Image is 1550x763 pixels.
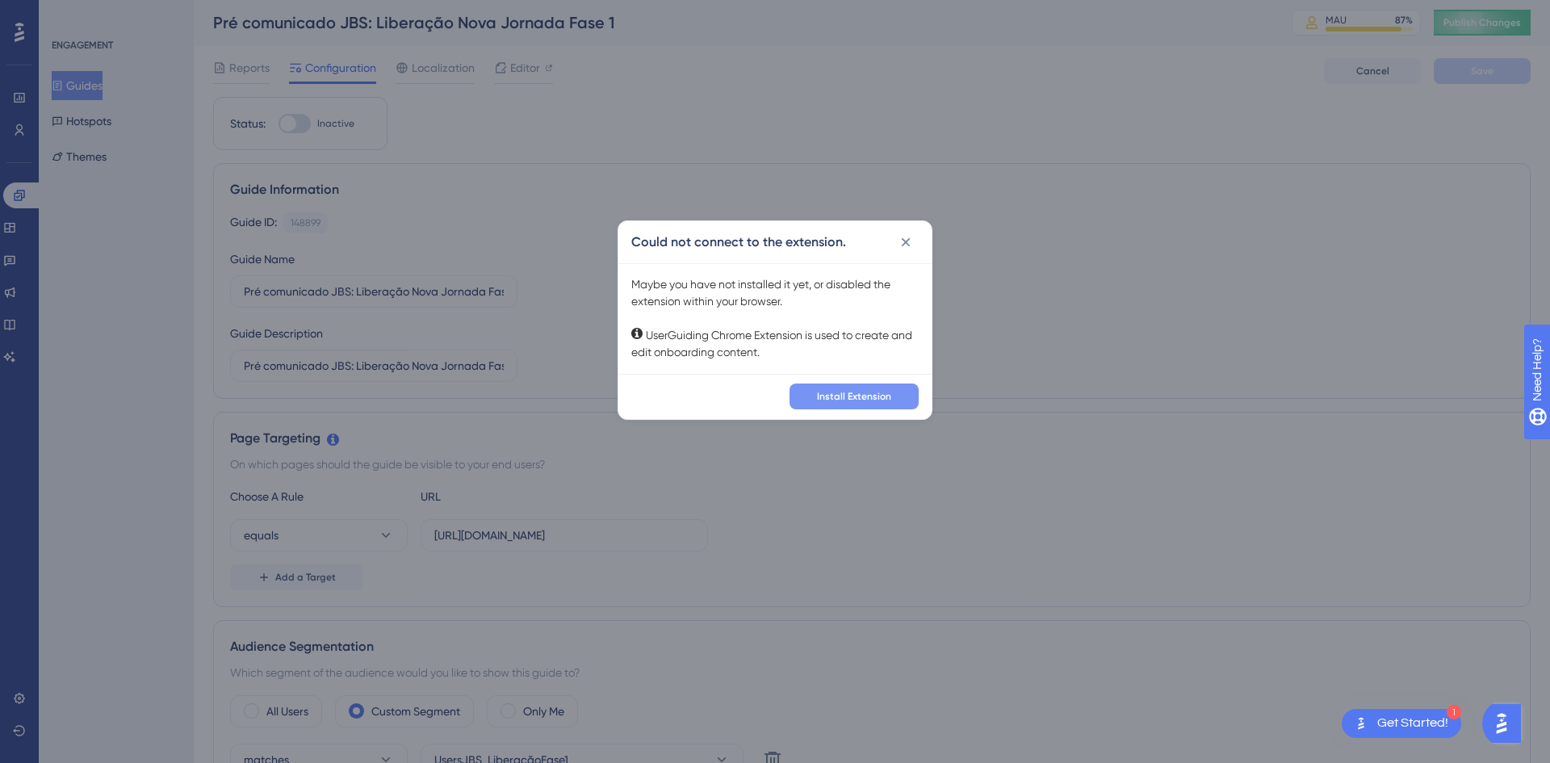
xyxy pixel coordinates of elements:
div: Open Get Started! checklist, remaining modules: 1 [1342,709,1461,738]
h2: Could not connect to the extension. [631,233,846,252]
div: Maybe you have not installed it yet, or disabled the extension within your browser. UserGuiding C... [631,276,919,361]
span: Install Extension [817,390,891,403]
div: Get Started! [1377,715,1448,732]
img: launcher-image-alternative-text [1351,714,1371,733]
span: Need Help? [38,4,101,23]
iframe: UserGuiding AI Assistant Launcher [1482,699,1531,748]
div: 1 [1447,705,1461,719]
